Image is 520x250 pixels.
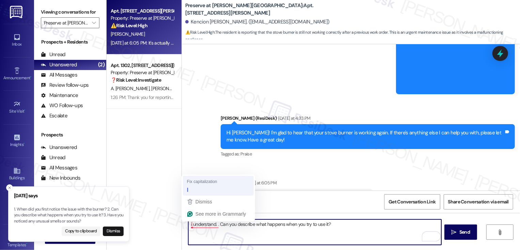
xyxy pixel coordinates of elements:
[3,165,31,183] a: Buildings
[185,18,330,26] div: Kencion [PERSON_NAME]. ([EMAIL_ADDRESS][DOMAIN_NAME])
[44,17,89,28] input: All communities
[3,199,31,217] a: Leads
[41,92,78,99] div: Maintenance
[111,22,147,29] strong: ⚠️ Risk Level: High
[6,184,13,191] button: Close toast
[226,129,504,144] div: Hi [PERSON_NAME]! I'm glad to hear that your stove burner is working again. If there's anything e...
[14,192,124,199] h3: [DATE] says
[448,198,509,205] span: Share Conversation via email
[221,149,515,159] div: Tagged as:
[185,30,215,35] strong: ⚠️ Risk Level: High
[444,224,477,240] button: Send
[111,77,161,83] strong: ❓ Risk Level: Investigate
[3,31,31,50] a: Inbox
[41,112,67,119] div: Escalate
[41,71,77,79] div: All Messages
[221,115,515,124] div: [PERSON_NAME] (ResiDesk)
[10,6,24,18] img: ResiDesk Logo
[452,230,457,235] i: 
[111,69,174,76] div: Property: Preserve at [PERSON_NAME][GEOGRAPHIC_DATA]
[62,227,101,236] button: Copy to clipboard
[41,61,77,68] div: Unanswered
[111,7,174,15] div: Apt. [STREET_ADDRESS][PERSON_NAME]
[96,60,106,70] div: (2)
[459,229,470,236] span: Send
[240,151,252,157] span: Praise
[23,141,25,146] span: •
[384,194,440,210] button: Get Conversation Link
[111,85,151,91] span: A. [PERSON_NAME]
[188,219,441,245] textarea: To enrich screen reader interactions, please activate Accessibility in Grammarly extension settings
[111,15,174,22] div: Property: Preserve at [PERSON_NAME][GEOGRAPHIC_DATA]
[111,31,145,37] span: [PERSON_NAME]
[30,74,31,79] span: •
[14,206,124,224] p: 1. When did you first notice the issue with the burner? 2. Can you describe what happens when you...
[444,194,513,210] button: Share Conversation via email
[3,98,31,117] a: Site Visit •
[111,94,376,100] div: 1:26 PM: Thank you for reporting that. I will share your feedback with the team. Can you describe...
[41,102,83,109] div: WO Follow-ups
[26,241,27,246] span: •
[41,51,65,58] div: Unread
[498,230,503,235] i: 
[41,174,80,182] div: New Inbounds
[34,131,106,138] div: Prospects
[3,132,31,150] a: Insights •
[111,62,174,69] div: Apt. 1302, [STREET_ADDRESS][PERSON_NAME]
[41,144,77,151] div: Unanswered
[41,154,65,161] div: Unread
[185,29,520,44] span: : The resident is reporting that the stove burner is still not working correctly after a previous...
[242,179,277,186] div: [DATE] at 6:05 PM
[389,198,436,205] span: Get Conversation Link
[185,2,321,17] b: Preserve at [PERSON_NAME][GEOGRAPHIC_DATA]: Apt. [STREET_ADDRESS][PERSON_NAME]
[92,20,96,26] i: 
[41,7,99,17] label: Viewing conversations for
[41,82,89,89] div: Review follow-ups
[151,85,220,91] span: [PERSON_NAME] [PERSON_NAME]
[103,227,124,236] button: Dismiss
[402,38,504,89] iframe: Download https://res.cloudinary.com/residesk/image/upload/v1755715174/kpeygdbzzm07schr6upm.pdf
[25,108,26,113] span: •
[34,38,106,46] div: Prospects + Residents
[277,115,311,122] div: [DATE] at 4:33 PM
[192,179,373,189] div: Kencion [PERSON_NAME]
[111,40,297,46] div: [DATE] at 6:05 PM: It's actually half does it's the front right burner I think it needs to be rep...
[41,164,77,171] div: All Messages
